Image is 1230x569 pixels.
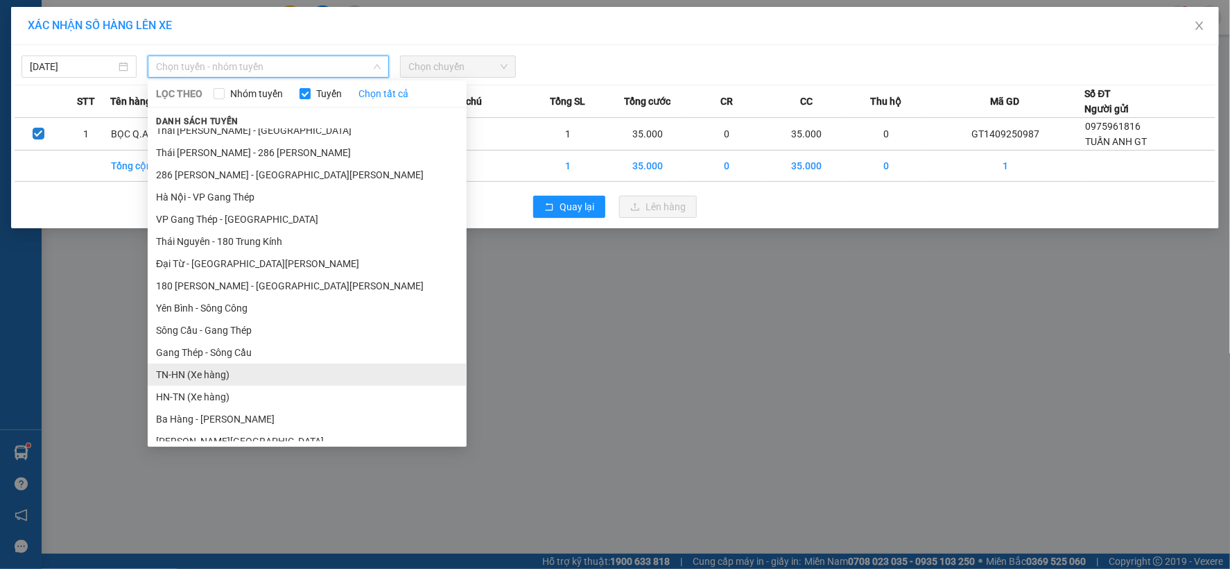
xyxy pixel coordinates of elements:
li: Thái Nguyên - 180 Trung Kính [148,230,467,253]
td: 35.000 [767,151,847,182]
span: XÁC NHẬN SỐ HÀNG LÊN XE [28,19,172,32]
div: Số ĐT Người gửi [1085,86,1129,117]
td: 0 [847,118,926,151]
li: Gang Thép - Sông Cầu [148,341,467,364]
a: Chọn tất cả [358,86,408,101]
span: Tổng cước [624,94,670,109]
td: 35.000 [608,118,688,151]
span: CC [800,94,813,109]
li: Hà Nội - VP Gang Thép [148,186,467,208]
td: 1 [62,118,110,151]
li: 271 - [PERSON_NAME] Tự [PERSON_NAME][GEOGRAPHIC_DATA] - [GEOGRAPHIC_DATA][PERSON_NAME] [130,34,580,69]
span: Tuyến [311,86,347,101]
li: Thái [PERSON_NAME] - [GEOGRAPHIC_DATA] [148,119,467,142]
span: CR [720,94,733,109]
span: LỌC THEO [156,86,202,101]
td: 0 [847,151,926,182]
li: 286 [PERSON_NAME] - [GEOGRAPHIC_DATA][PERSON_NAME] [148,164,467,186]
li: Thái [PERSON_NAME] - 286 [PERSON_NAME] [148,142,467,164]
td: --- [449,118,528,151]
li: Ba Hàng - [PERSON_NAME] [148,408,467,430]
td: GT1409250987 [926,118,1084,151]
span: TUẤN ANH GT [1086,136,1147,147]
li: HN-TN (Xe hàng) [148,386,467,408]
span: down [373,62,381,71]
span: Quay lại [560,199,594,214]
input: 14/09/2025 [30,59,116,74]
span: 0975961816 [1086,121,1141,132]
span: Danh sách tuyến [148,115,247,128]
td: 1 [926,151,1084,182]
span: rollback [544,202,554,213]
button: Close [1180,7,1219,46]
img: logo.jpg [17,17,121,87]
td: 0 [687,118,767,151]
td: 0 [687,151,767,182]
li: TN-HN (Xe hàng) [148,364,467,386]
span: Tổng SL [550,94,585,109]
b: GỬI : VP Gang Thép [17,101,187,124]
td: 35.000 [608,151,688,182]
td: 1 [528,151,608,182]
span: Chọn tuyến - nhóm tuyến [156,56,381,77]
span: Tên hàng [110,94,151,109]
span: Mã GD [991,94,1020,109]
td: Tổng cộng [110,151,190,182]
li: VP Gang Thép - [GEOGRAPHIC_DATA] [148,208,467,230]
td: 1 [528,118,608,151]
li: Đại Từ - [GEOGRAPHIC_DATA][PERSON_NAME] [148,253,467,275]
button: rollbackQuay lại [533,196,605,218]
button: uploadLên hàng [619,196,697,218]
li: 180 [PERSON_NAME] - [GEOGRAPHIC_DATA][PERSON_NAME] [148,275,467,297]
td: BỌC Q.A [110,118,190,151]
span: STT [77,94,95,109]
li: Yên Bình - Sông Công [148,297,467,319]
span: Chọn chuyến [408,56,507,77]
span: Thu hộ [870,94,901,109]
span: Nhóm tuyến [225,86,288,101]
li: [PERSON_NAME][GEOGRAPHIC_DATA] [148,430,467,452]
li: Sông Cầu - Gang Thép [148,319,467,341]
span: close [1194,20,1205,31]
td: 35.000 [767,118,847,151]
